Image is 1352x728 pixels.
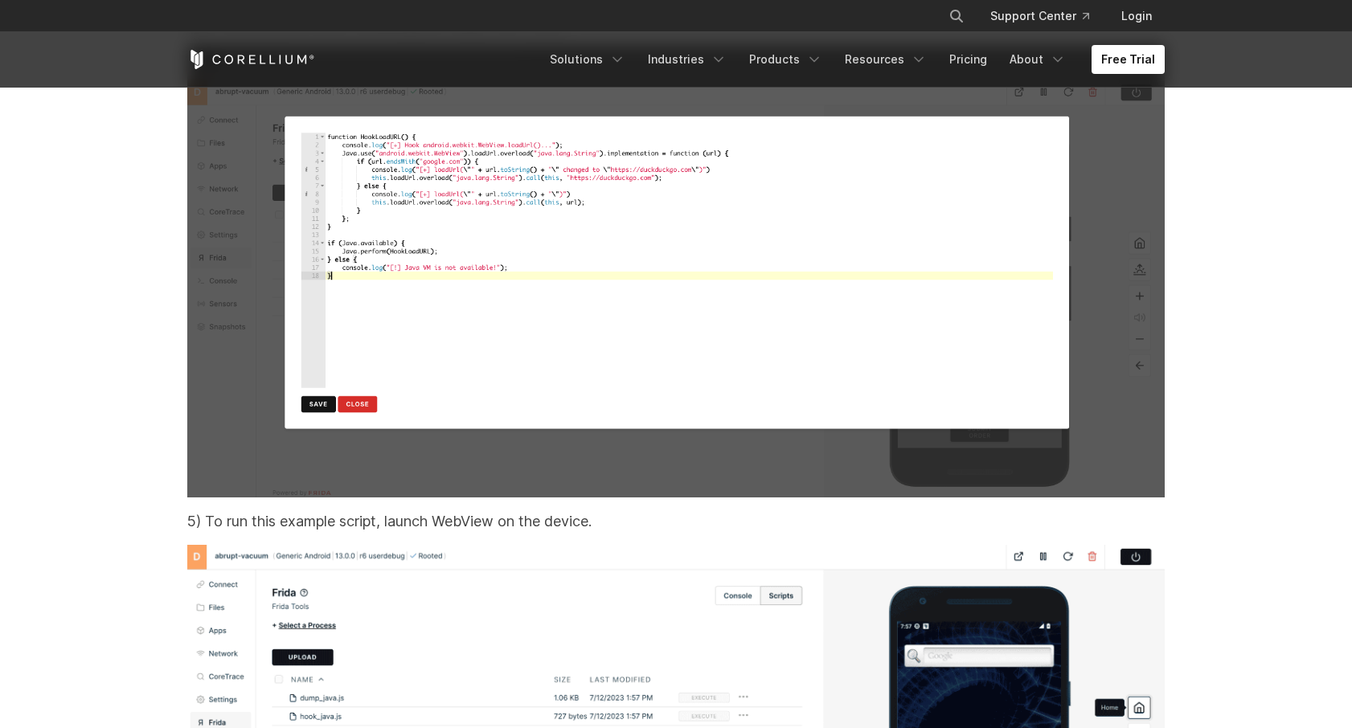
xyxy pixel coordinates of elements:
a: Solutions [540,45,635,74]
img: Screenshot%202023-07-12%20at%2014-56-41-png.png [187,44,1165,497]
p: 5) To run this example script, launch WebView on the device. [187,510,1165,532]
button: Search [942,2,971,31]
a: Products [740,45,832,74]
a: Resources [835,45,936,74]
a: About [1000,45,1075,74]
div: Navigation Menu [540,45,1165,74]
a: Free Trial [1092,45,1165,74]
a: Industries [638,45,736,74]
a: Support Center [977,2,1102,31]
a: Login [1108,2,1165,31]
a: Pricing [940,45,997,74]
div: Navigation Menu [929,2,1165,31]
a: Corellium Home [187,50,315,69]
